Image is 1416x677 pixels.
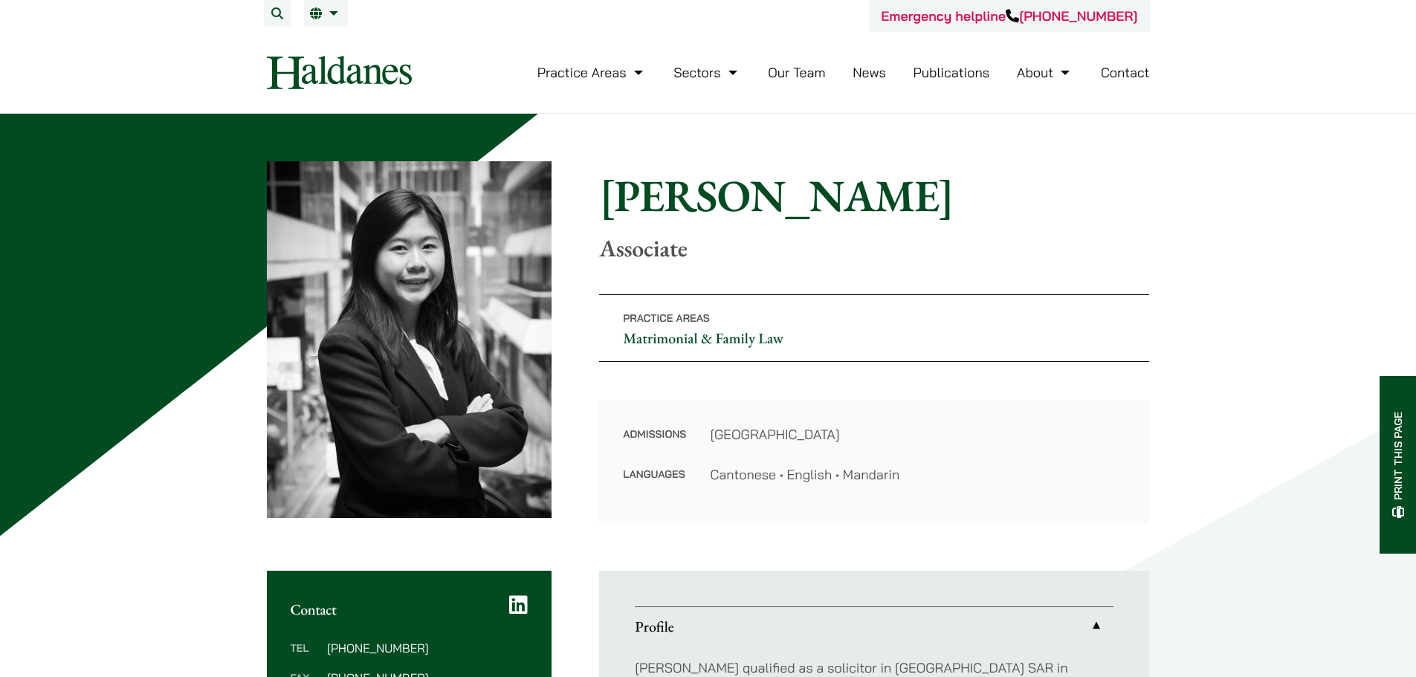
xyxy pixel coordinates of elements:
[1101,64,1150,81] a: Contact
[599,234,1149,262] p: Associate
[623,424,686,464] dt: Admissions
[881,7,1137,25] a: Emergency helpline[PHONE_NUMBER]
[623,464,686,485] dt: Languages
[673,64,740,81] a: Sectors
[710,464,1125,485] dd: Cantonese • English • Mandarin
[599,169,1149,222] h1: [PERSON_NAME]
[509,595,528,615] a: LinkedIn
[291,600,528,618] h2: Contact
[768,64,825,81] a: Our Team
[623,328,783,348] a: Matrimonial & Family Law
[291,642,321,672] dt: Tel
[267,56,412,89] img: Logo of Haldanes
[623,311,710,325] span: Practice Areas
[853,64,886,81] a: News
[310,7,342,19] a: EN
[327,642,528,654] dd: [PHONE_NUMBER]
[914,64,990,81] a: Publications
[537,64,647,81] a: Practice Areas
[635,607,1113,646] a: Profile
[710,424,1125,444] dd: [GEOGRAPHIC_DATA]
[1017,64,1073,81] a: About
